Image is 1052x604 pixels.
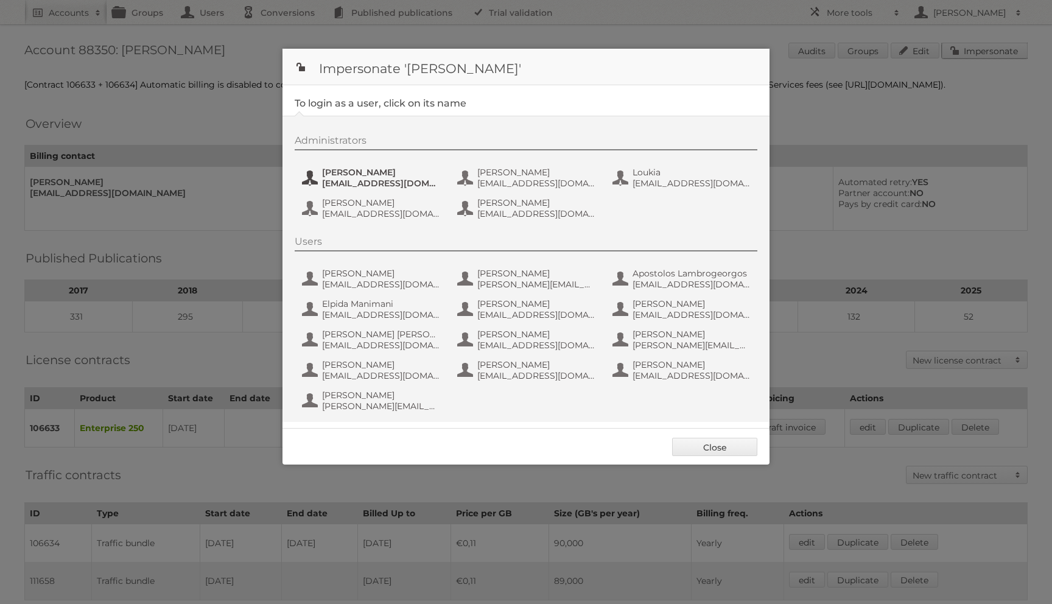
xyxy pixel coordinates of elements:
[301,297,444,321] button: Elpida Manimani [EMAIL_ADDRESS][DOMAIN_NAME]
[633,279,751,290] span: [EMAIL_ADDRESS][DOMAIN_NAME]
[322,309,440,320] span: [EMAIL_ADDRESS][DOMAIN_NAME]
[322,197,440,208] span: [PERSON_NAME]
[295,236,757,251] div: Users
[456,328,599,352] button: [PERSON_NAME] [EMAIL_ADDRESS][DOMAIN_NAME]
[633,359,751,370] span: [PERSON_NAME]
[477,197,595,208] span: [PERSON_NAME]
[633,370,751,381] span: [EMAIL_ADDRESS][DOMAIN_NAME]
[611,166,754,190] button: Loukia [EMAIL_ADDRESS][DOMAIN_NAME]
[633,298,751,309] span: [PERSON_NAME]
[322,268,440,279] span: [PERSON_NAME]
[282,49,770,85] h1: Impersonate '[PERSON_NAME]'
[477,359,595,370] span: [PERSON_NAME]
[633,329,751,340] span: [PERSON_NAME]
[611,328,754,352] button: [PERSON_NAME] [PERSON_NAME][EMAIL_ADDRESS][DOMAIN_NAME]
[322,401,440,412] span: [PERSON_NAME][EMAIL_ADDRESS][DOMAIN_NAME]
[322,279,440,290] span: [EMAIL_ADDRESS][DOMAIN_NAME]
[301,196,444,220] button: [PERSON_NAME] [EMAIL_ADDRESS][DOMAIN_NAME]
[295,135,757,150] div: Administrators
[456,297,599,321] button: [PERSON_NAME] [EMAIL_ADDRESS][DOMAIN_NAME]
[322,340,440,351] span: [EMAIL_ADDRESS][DOMAIN_NAME]
[322,370,440,381] span: [EMAIL_ADDRESS][DOMAIN_NAME]
[477,298,595,309] span: [PERSON_NAME]
[456,267,599,291] button: [PERSON_NAME] [PERSON_NAME][EMAIL_ADDRESS][DOMAIN_NAME]
[477,279,595,290] span: [PERSON_NAME][EMAIL_ADDRESS][DOMAIN_NAME]
[611,267,754,291] button: Apostolos Lambrogeorgos [EMAIL_ADDRESS][DOMAIN_NAME]
[301,328,444,352] button: [PERSON_NAME] [PERSON_NAME] Tsitsi [EMAIL_ADDRESS][DOMAIN_NAME]
[633,309,751,320] span: [EMAIL_ADDRESS][DOMAIN_NAME]
[295,97,466,109] legend: To login as a user, click on its name
[456,166,599,190] button: [PERSON_NAME] [EMAIL_ADDRESS][DOMAIN_NAME]
[633,340,751,351] span: [PERSON_NAME][EMAIL_ADDRESS][DOMAIN_NAME]
[477,268,595,279] span: [PERSON_NAME]
[322,390,440,401] span: [PERSON_NAME]
[322,329,440,340] span: [PERSON_NAME] [PERSON_NAME] Tsitsi
[301,166,444,190] button: [PERSON_NAME] [EMAIL_ADDRESS][DOMAIN_NAME]
[477,370,595,381] span: [EMAIL_ADDRESS][DOMAIN_NAME]
[456,358,599,382] button: [PERSON_NAME] [EMAIL_ADDRESS][DOMAIN_NAME]
[301,388,444,413] button: [PERSON_NAME] [PERSON_NAME][EMAIL_ADDRESS][DOMAIN_NAME]
[611,297,754,321] button: [PERSON_NAME] [EMAIL_ADDRESS][DOMAIN_NAME]
[456,196,599,220] button: [PERSON_NAME] [EMAIL_ADDRESS][DOMAIN_NAME]
[633,167,751,178] span: Loukia
[477,340,595,351] span: [EMAIL_ADDRESS][DOMAIN_NAME]
[322,167,440,178] span: [PERSON_NAME]
[322,208,440,219] span: [EMAIL_ADDRESS][DOMAIN_NAME]
[301,358,444,382] button: [PERSON_NAME] [EMAIL_ADDRESS][DOMAIN_NAME]
[477,167,595,178] span: [PERSON_NAME]
[672,438,757,456] a: Close
[477,208,595,219] span: [EMAIL_ADDRESS][DOMAIN_NAME]
[611,358,754,382] button: [PERSON_NAME] [EMAIL_ADDRESS][DOMAIN_NAME]
[477,329,595,340] span: [PERSON_NAME]
[477,309,595,320] span: [EMAIL_ADDRESS][DOMAIN_NAME]
[633,268,751,279] span: Apostolos Lambrogeorgos
[322,359,440,370] span: [PERSON_NAME]
[322,298,440,309] span: Elpida Manimani
[322,178,440,189] span: [EMAIL_ADDRESS][DOMAIN_NAME]
[477,178,595,189] span: [EMAIL_ADDRESS][DOMAIN_NAME]
[633,178,751,189] span: [EMAIL_ADDRESS][DOMAIN_NAME]
[301,267,444,291] button: [PERSON_NAME] [EMAIL_ADDRESS][DOMAIN_NAME]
